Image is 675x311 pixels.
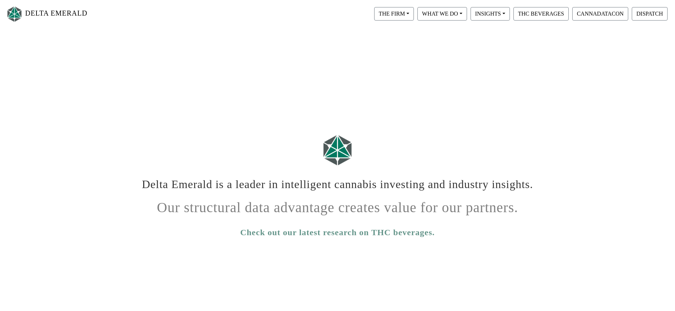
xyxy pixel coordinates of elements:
[572,7,628,21] button: CANNADATACON
[471,7,510,21] button: INSIGHTS
[141,194,534,216] h1: Our structural data advantage creates value for our partners.
[513,7,569,21] button: THC BEVERAGES
[6,3,88,25] a: DELTA EMERALD
[374,7,414,21] button: THE FIRM
[240,226,435,239] a: Check out our latest research on THC beverages.
[320,131,355,169] img: Logo
[570,10,630,16] a: CANNADATACON
[632,7,668,21] button: DISPATCH
[141,172,534,191] h1: Delta Emerald is a leader in intelligent cannabis investing and industry insights.
[512,10,570,16] a: THC BEVERAGES
[630,10,669,16] a: DISPATCH
[417,7,467,21] button: WHAT WE DO
[6,5,23,23] img: Logo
